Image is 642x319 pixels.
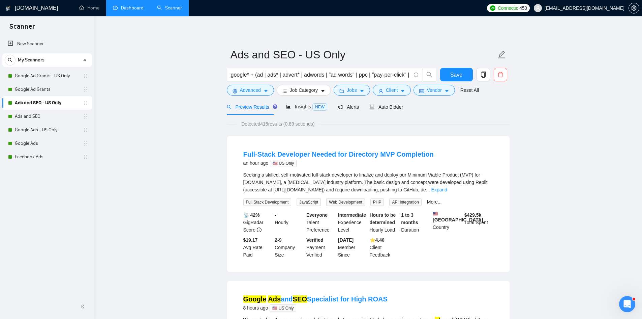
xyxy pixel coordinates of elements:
a: Ads and SEO - US Only [15,96,79,110]
span: caret-down [320,88,325,94]
b: ⭐️ 4.40 [370,237,385,243]
div: Country [431,211,463,234]
span: Vendor [427,86,441,94]
span: holder [83,87,88,92]
li: New Scanner [2,37,92,51]
a: Facebook Ads [15,150,79,164]
a: homeHome [79,5,99,11]
img: upwork-logo.png [490,5,495,11]
span: PHP [370,198,384,206]
span: My Scanners [18,53,44,67]
button: copy [477,68,490,81]
span: holder [83,141,88,146]
button: settingAdvancedcaret-down [227,85,274,96]
b: Hours to be determined [370,212,396,225]
span: holder [83,73,88,79]
span: API Integration [389,198,421,206]
b: Everyone [306,212,328,218]
b: 📡 42% [243,212,260,218]
span: caret-down [400,88,405,94]
span: info-circle [414,73,418,77]
span: Detected 415 results (0.89 seconds) [237,120,319,128]
span: Preview Results [227,104,275,110]
span: area-chart [286,104,291,109]
iframe: Intercom live chat [619,296,635,312]
span: caret-down [445,88,449,94]
span: Connects: [498,4,518,12]
button: Save [440,68,473,81]
b: [GEOGRAPHIC_DATA] [433,211,483,222]
a: Ads and SEO [15,110,79,123]
span: Jobs [347,86,357,94]
span: Full Stack Development [243,198,292,206]
button: delete [494,68,507,81]
span: bars [282,88,287,94]
a: Full-Stack Developer Needed for Directory MVP Completion [243,151,434,158]
span: holder [83,114,88,119]
span: setting [233,88,237,94]
div: Member Since [337,236,368,259]
span: Advanced [240,86,261,94]
span: Client [386,86,398,94]
a: Google Ads - US Only [15,123,79,137]
span: idcard [419,88,424,94]
button: search [5,55,16,65]
span: Save [450,71,462,79]
span: user [378,88,383,94]
span: Insights [286,104,327,109]
span: double-left [80,303,87,310]
span: user [536,6,540,10]
span: NEW [312,103,327,111]
a: New Scanner [8,37,86,51]
mark: Ads [268,295,281,303]
img: 🇺🇸 [433,211,438,216]
div: an hour ago [243,159,434,167]
mark: SEO [293,295,307,303]
b: Intermediate [338,212,366,218]
b: $19.17 [243,237,258,243]
b: Verified [306,237,324,243]
button: folderJobscaret-down [334,85,370,96]
a: Google Ad Grants - US Only [15,69,79,83]
span: search [227,105,232,109]
button: setting [629,3,639,14]
div: Seeking a skilled, self-motivated full-stack developer to finalize and deploy our Minimum Viable ... [243,171,493,193]
div: GigRadar Score [242,211,274,234]
b: 1 to 3 months [401,212,418,225]
span: folder [339,88,344,94]
b: $ 429.5k [464,212,482,218]
span: Job Category [290,86,318,94]
span: info-circle [257,228,262,232]
div: Hourly Load [368,211,400,234]
div: Payment Verified [305,236,337,259]
div: Talent Preference [305,211,337,234]
span: robot [370,105,374,109]
span: Scanner [4,22,40,36]
b: [DATE] [338,237,354,243]
span: caret-down [360,88,364,94]
span: Web Development [326,198,365,206]
span: holder [83,100,88,106]
div: 8 hours ago [243,304,388,312]
div: Total Spent [463,211,495,234]
span: Alerts [338,104,359,110]
a: setting [629,5,639,11]
span: holder [83,154,88,160]
button: userClientcaret-down [373,85,411,96]
mark: Google [243,295,267,303]
a: Reset All [460,86,479,94]
div: Client Feedback [368,236,400,259]
button: search [423,68,436,81]
a: Google Ad Grants [15,83,79,96]
div: Hourly [273,211,305,234]
span: copy [477,72,490,78]
div: Experience Level [337,211,368,234]
span: search [5,58,15,62]
span: edit [497,50,506,59]
span: JavaScript [297,198,321,206]
span: 450 [519,4,527,12]
span: ... [426,187,430,192]
div: Tooltip anchor [272,104,278,110]
img: logo [6,3,10,14]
